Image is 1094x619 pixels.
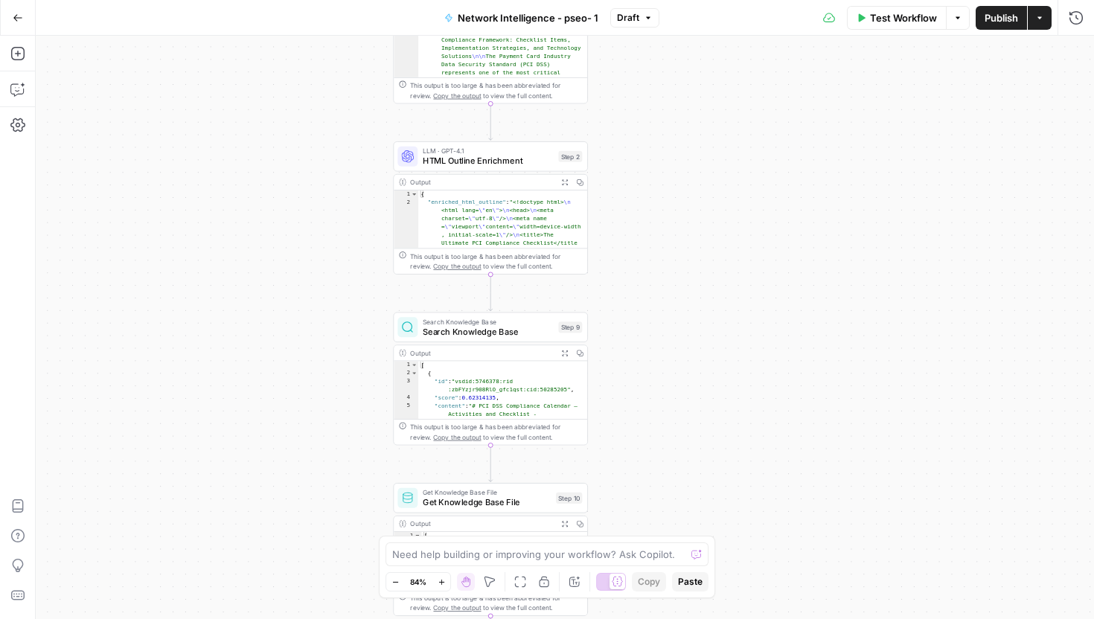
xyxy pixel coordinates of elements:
button: Publish [976,6,1027,30]
div: This output is too large & has been abbreviated for review. to view the full content. [410,422,582,442]
span: Publish [985,10,1018,25]
div: LLM · GPT-4.1HTML Outline EnrichmentStep 2Output{ "enriched_html_outline":"<!doctype html>\n <htm... [393,141,588,275]
span: Copy the output [433,92,481,99]
g: Edge from step_9 to step_10 [489,445,493,481]
button: Network Intelligence - pseo- 1 [435,6,607,30]
div: Output [410,519,553,529]
span: Copy [638,575,660,588]
span: Draft [617,11,639,25]
div: Step 9 [558,321,582,333]
button: Draft [610,8,659,28]
span: 84% [410,576,426,588]
span: HTML Outline Enrichment [423,155,554,167]
span: Search Knowledge Base [423,316,554,327]
div: This output is too large & has been abbreviated for review. to view the full content. [410,251,582,272]
div: 2 [394,369,418,377]
g: Edge from step_1 to step_2 [489,103,493,140]
div: Step 2 [558,151,582,162]
span: Copy the output [433,263,481,270]
div: 4 [394,394,418,402]
div: 1 [394,361,418,369]
g: Edge from step_2 to step_9 [489,275,493,311]
span: Network Intelligence - pseo- 1 [458,10,598,25]
span: Copy the output [433,604,481,612]
span: Toggle code folding, rows 2 through 6 [411,369,418,377]
div: Search Knowledge BaseSearch Knowledge BaseStep 9Output[ { "id":"vsdid:5746378:rid :zbFYzjr908RlO_... [393,312,588,446]
span: Get Knowledge Base File [423,487,551,498]
span: Search Knowledge Base [423,325,554,338]
div: Get Knowledge Base FileGet Knowledge Base FileStep 10Output[ { "document_name":"Draft - SEO Disco... [393,483,588,616]
span: Get Knowledge Base File [423,496,551,509]
button: Paste [672,572,708,591]
span: Toggle code folding, rows 1 through 3 [411,190,418,199]
div: 3 [394,377,418,394]
div: Step 10 [556,493,582,504]
div: This output is too large & has been abbreviated for review. to view the full content. [410,593,582,613]
div: Output [410,177,553,187]
div: This output is too large & has been abbreviated for review. to view the full content. [410,80,582,100]
button: Test Workflow [847,6,946,30]
div: Output [410,348,553,359]
span: Test Workflow [870,10,937,25]
span: Copy the output [433,433,481,440]
span: LLM · GPT-4.1 [423,146,554,156]
div: 1 [394,190,418,199]
span: Paste [678,575,703,588]
button: Copy [632,572,666,591]
span: Toggle code folding, rows 1 through 7 [411,361,418,369]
